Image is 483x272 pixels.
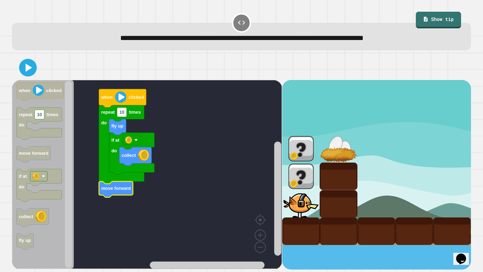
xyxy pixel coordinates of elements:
text: collect [122,153,136,158]
text: 10 [37,112,42,117]
text: do [19,184,24,189]
text: collect [19,214,33,219]
text: if at [19,174,27,179]
text: times [129,109,141,115]
text: fly up [111,123,123,129]
text: move forward [101,186,131,191]
text: do [101,120,107,125]
div: Blockly Workspace [12,80,282,270]
text: if at [111,137,120,143]
text: 10 [120,109,124,115]
text: fly up [19,238,31,243]
text: clicked [46,88,62,93]
text: move forward [19,151,48,156]
text: repeat [19,112,33,117]
text: do [19,122,24,127]
text: when [101,95,113,100]
a: Show tip [416,12,461,28]
text: times [47,112,58,117]
text: when [18,88,30,93]
text: repeat [101,109,115,115]
text: do [111,148,117,153]
iframe: chat widget [453,244,476,265]
text: clicked [129,95,144,100]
